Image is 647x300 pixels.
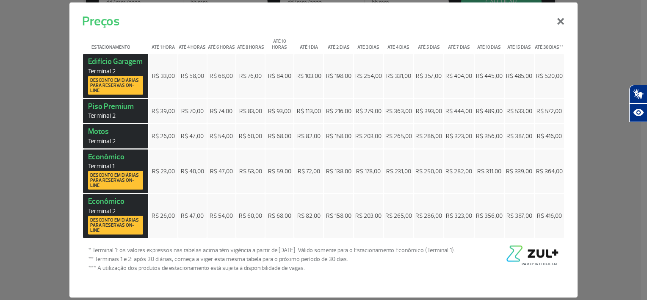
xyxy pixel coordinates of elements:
[210,72,233,80] span: R$ 68,00
[239,107,262,114] span: R$ 83,00
[83,32,148,53] th: Estacionamento
[210,167,233,175] span: R$ 47,00
[88,112,143,120] span: Terminal 2
[88,263,455,272] span: *** A utilização dos produtos de estacionamento está sujeita à disponibilidade de vagas.
[181,133,204,140] span: R$ 47,00
[477,167,501,175] span: R$ 311,00
[536,107,562,114] span: R$ 572,00
[268,107,291,114] span: R$ 93,00
[505,32,534,53] th: Até 15 dias
[298,167,320,175] span: R$ 72,00
[446,133,472,140] span: R$ 323,00
[536,72,563,80] span: R$ 520,00
[386,72,411,80] span: R$ 331,00
[444,32,473,53] th: Até 7 dias
[385,212,412,219] span: R$ 265,00
[88,127,143,145] strong: Motos
[416,72,442,80] span: R$ 357,00
[476,107,503,114] span: R$ 489,00
[90,78,141,93] span: Desconto em diárias para reservas on-line
[88,152,143,190] strong: Econômico
[88,101,143,120] strong: Piso Premium
[90,173,141,188] span: Desconto em diárias para reservas on-line
[207,32,236,53] th: Até 6 horas
[629,103,647,122] button: Abrir recursos assistivos.
[326,107,351,114] span: R$ 216,00
[181,107,204,114] span: R$ 70,00
[536,167,563,175] span: R$ 364,00
[506,107,532,114] span: R$ 533,00
[445,72,472,80] span: R$ 404,00
[88,207,143,215] span: Terminal 2
[356,107,382,114] span: R$ 279,00
[326,212,351,219] span: R$ 158,00
[236,32,265,53] th: Até 8 horas
[506,72,532,80] span: R$ 485,00
[535,32,564,53] th: Até 30 dias**
[152,212,175,219] span: R$ 26,00
[265,32,294,53] th: Até 10 horas
[268,72,291,80] span: R$ 84,00
[152,167,175,175] span: R$ 23,00
[152,72,175,80] span: R$ 33,00
[445,107,472,114] span: R$ 444,00
[355,212,382,219] span: R$ 203,00
[90,217,141,233] span: Desconto em diárias para reservas on-line
[475,32,504,53] th: Até 10 dias
[385,133,412,140] span: R$ 265,00
[385,107,412,114] span: R$ 363,00
[294,32,323,53] th: Até 1 dia
[239,212,262,219] span: R$ 60,00
[326,72,351,80] span: R$ 198,00
[326,167,351,175] span: R$ 138,00
[386,167,411,175] span: R$ 231,00
[356,167,381,175] span: R$ 178,00
[181,167,204,175] span: R$ 40,00
[88,254,455,263] span: ** Terminais 1 e 2: após 30 diárias, começa a viger esta mesma tabela para o próximo período de 3...
[297,212,321,219] span: R$ 82,00
[268,212,291,219] span: R$ 68,00
[506,212,532,219] span: R$ 387,00
[239,167,262,175] span: R$ 53,00
[152,133,175,140] span: R$ 26,00
[181,212,204,219] span: R$ 47,00
[504,245,559,261] img: logo-zul-black.png
[297,133,321,140] span: R$ 82,00
[88,162,143,170] span: Terminal 1
[296,72,321,80] span: R$ 103,00
[181,72,204,80] span: R$ 58,00
[537,212,562,219] span: R$ 416,00
[415,167,442,175] span: R$ 250,00
[550,5,572,36] button: Close
[629,85,647,103] button: Abrir tradutor de língua de sinais.
[384,32,413,53] th: Até 4 dias
[506,133,532,140] span: R$ 387,00
[239,133,262,140] span: R$ 60,00
[446,212,472,219] span: R$ 323,00
[297,107,321,114] span: R$ 113,00
[476,212,503,219] span: R$ 356,00
[629,85,647,122] div: Plugin de acessibilidade da Hand Talk.
[268,167,291,175] span: R$ 59,00
[268,133,291,140] span: R$ 68,00
[355,72,382,80] span: R$ 254,00
[415,133,442,140] span: R$ 286,00
[210,107,232,114] span: R$ 74,00
[210,133,233,140] span: R$ 54,00
[415,212,442,219] span: R$ 286,00
[324,32,353,53] th: Até 2 dias
[354,32,383,53] th: Até 3 dias
[152,107,175,114] span: R$ 39,00
[149,32,177,53] th: Até 1 hora
[355,133,382,140] span: R$ 203,00
[88,67,143,75] span: Terminal 2
[178,32,207,53] th: Até 4 horas
[537,133,562,140] span: R$ 416,00
[88,245,455,254] span: * Terminal 1: os valores expressos nas tabelas acima têm vigência a partir de [DATE]. Válido some...
[88,197,143,235] strong: Econômico
[522,261,559,266] span: Parceiro Oficial
[326,133,351,140] span: R$ 158,00
[416,107,442,114] span: R$ 393,00
[445,167,472,175] span: R$ 282,00
[506,167,532,175] span: R$ 339,00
